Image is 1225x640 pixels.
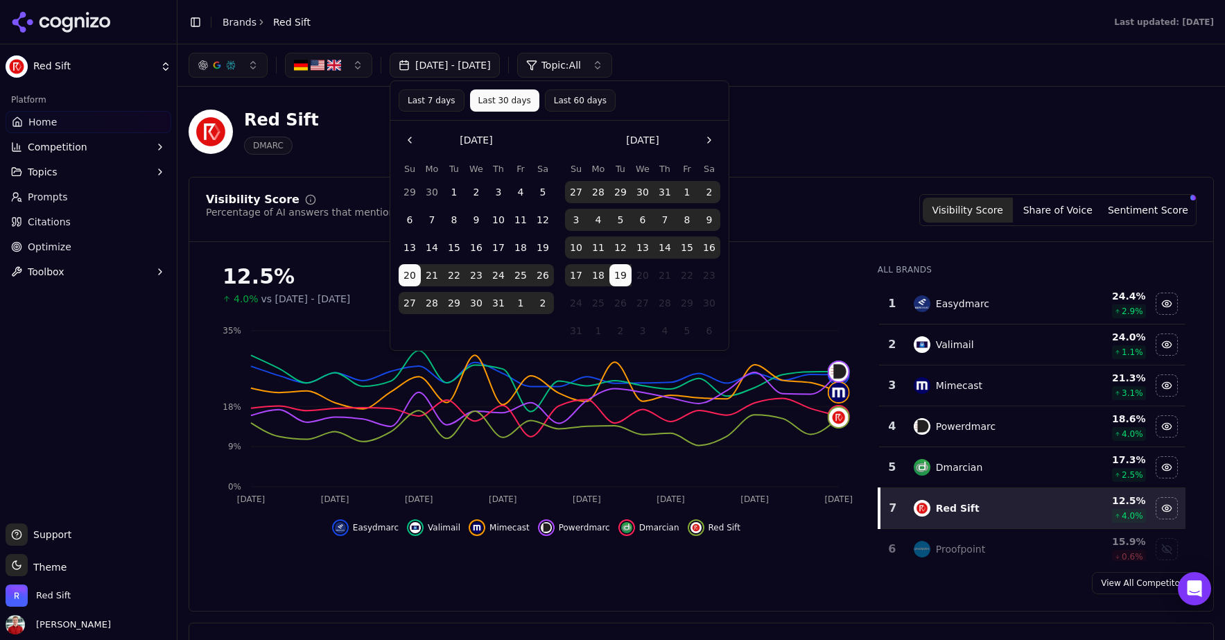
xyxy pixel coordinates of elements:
button: Hide dmarcian data [618,519,679,536]
img: red sift [914,500,930,517]
span: vs [DATE] - [DATE] [261,292,351,306]
button: Hide easydmarc data [332,519,399,536]
img: Red Sift [6,585,28,607]
button: Hide red sift data [688,519,740,536]
button: Monday, July 7th, 2025 [421,209,443,231]
button: Friday, August 8th, 2025, selected [676,209,698,231]
span: 4.0 % [1122,429,1143,440]
div: Powerdmarc [936,420,996,433]
button: Thursday, July 31st, 2025, selected [487,292,510,314]
button: Friday, July 4th, 2025 [510,181,532,203]
tr: 6proofpointProofpoint15.9%0.6%Show proofpoint data [879,529,1185,570]
span: 2.5 % [1122,469,1143,481]
tspan: 35% [223,326,241,336]
button: Tuesday, July 22nd, 2025, selected [443,264,465,286]
button: Hide valimail data [1156,334,1178,356]
img: easydmarc [335,522,346,533]
span: 4.0% [234,292,259,306]
tspan: [DATE] [237,494,266,504]
span: Red Sift [273,15,311,29]
button: Tuesday, July 29th, 2025, selected [443,292,465,314]
span: Red Sift [36,589,71,602]
button: Visibility Score [923,198,1013,223]
div: Dmarcian [936,460,982,474]
div: 12.5% [223,264,850,289]
button: Friday, July 18th, 2025 [510,236,532,259]
button: Thursday, July 31st, 2025, selected [654,181,676,203]
span: Home [28,115,57,129]
div: Mimecast [936,379,982,392]
a: Optimize [6,236,171,258]
img: US [311,58,324,72]
div: Proofpoint [936,542,985,556]
button: [DATE] - [DATE] [390,53,500,78]
img: powerdmarc [914,418,930,435]
button: Wednesday, July 23rd, 2025, selected [465,264,487,286]
nav: breadcrumb [223,15,311,29]
button: Sunday, August 10th, 2025, selected [565,236,587,259]
tspan: [DATE] [405,494,433,504]
img: dmarcian [621,522,632,533]
button: Last 60 days [545,89,616,112]
img: Red Sift [189,110,233,154]
div: 24.0 % [1067,330,1146,344]
button: Hide mimecast data [1156,374,1178,397]
button: Toolbox [6,261,171,283]
button: Thursday, August 7th, 2025, selected [654,209,676,231]
span: 3.1 % [1122,388,1143,399]
button: Hide easydmarc data [1156,293,1178,315]
span: Powerdmarc [559,522,610,533]
div: 6 [885,541,900,557]
img: DE [294,58,308,72]
button: Monday, June 30th, 2025 [421,181,443,203]
th: Saturday [532,162,554,175]
button: Hide mimecast data [469,519,530,536]
div: 24.4 % [1067,289,1146,303]
button: Monday, July 28th, 2025, selected [587,181,609,203]
button: Wednesday, July 16th, 2025 [465,236,487,259]
div: 7 [886,500,900,517]
button: Sunday, July 6th, 2025 [399,209,421,231]
tr: 7red siftRed Sift12.5%4.0%Hide red sift data [879,488,1185,529]
th: Monday [421,162,443,175]
button: Sunday, June 29th, 2025 [399,181,421,203]
tspan: [DATE] [740,494,769,504]
span: 4.0 % [1122,510,1143,521]
span: Mimecast [489,522,530,533]
button: Show proofpoint data [1156,538,1178,560]
div: 2 [885,336,900,353]
button: Competition [6,136,171,158]
span: Topic: All [541,58,581,72]
img: valimail [914,336,930,353]
button: Topics [6,161,171,183]
button: Open organization switcher [6,585,71,607]
img: Red Sift [6,55,28,78]
span: DMARC [244,137,293,155]
button: Saturday, July 5th, 2025 [532,181,554,203]
span: Toolbox [28,265,64,279]
img: valimail [410,522,421,533]
button: Saturday, August 16th, 2025, selected [698,236,720,259]
th: Thursday [487,162,510,175]
button: Hide red sift data [1156,497,1178,519]
div: Red Sift [244,109,319,131]
button: Go to the Next Month [698,129,720,151]
a: Citations [6,211,171,233]
span: Prompts [28,190,68,204]
img: powerdmarc [829,362,849,381]
span: Dmarcian [639,522,679,533]
tspan: [DATE] [573,494,601,504]
button: Sunday, August 3rd, 2025, selected [565,209,587,231]
button: Share of Voice [1013,198,1103,223]
button: Wednesday, July 30th, 2025, selected [632,181,654,203]
tspan: [DATE] [657,494,685,504]
button: Friday, July 11th, 2025 [510,209,532,231]
button: Saturday, July 19th, 2025 [532,236,554,259]
button: Thursday, July 24th, 2025, selected [487,264,510,286]
button: Friday, August 15th, 2025, selected [676,236,698,259]
a: Brands [223,17,257,28]
div: Easydmarc [936,297,989,311]
button: Tuesday, July 1st, 2025 [443,181,465,203]
button: Open user button [6,615,111,634]
button: Sunday, July 13th, 2025 [399,236,421,259]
